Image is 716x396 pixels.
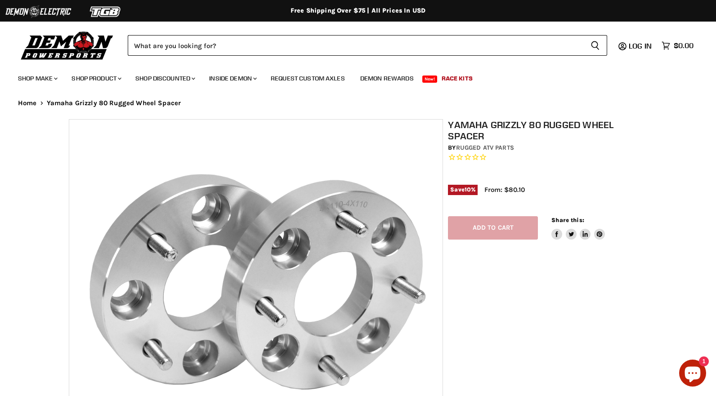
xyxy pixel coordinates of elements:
inbox-online-store-chat: Shopify online store chat [676,360,709,389]
h1: Yamaha Grizzly 80 Rugged Wheel Spacer [448,119,652,142]
a: Log in [625,42,657,50]
a: Home [18,99,37,107]
aside: Share this: [551,216,605,240]
span: 10 [465,186,471,193]
span: New! [422,76,438,83]
a: Shop Make [11,69,63,88]
span: Yamaha Grizzly 80 Rugged Wheel Spacer [47,99,181,107]
a: Rugged ATV Parts [456,144,514,151]
a: Request Custom Axles [264,69,352,88]
img: Demon Powersports [18,29,116,61]
a: $0.00 [657,39,698,52]
a: Shop Discounted [129,69,201,88]
a: Inside Demon [202,69,262,88]
ul: Main menu [11,66,691,88]
span: Share this: [551,217,584,223]
img: Demon Electric Logo 2 [4,3,72,20]
div: by [448,143,652,153]
span: Log in [629,41,652,50]
a: Race Kits [435,69,479,88]
span: From: $80.10 [484,186,525,194]
a: Demon Rewards [354,69,421,88]
span: Save % [448,185,478,195]
a: Shop Product [65,69,127,88]
span: Rated 0.0 out of 5 stars 0 reviews [448,153,652,162]
form: Product [128,35,607,56]
input: Search [128,35,583,56]
button: Search [583,35,607,56]
span: $0.00 [674,41,694,50]
img: TGB Logo 2 [72,3,139,20]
